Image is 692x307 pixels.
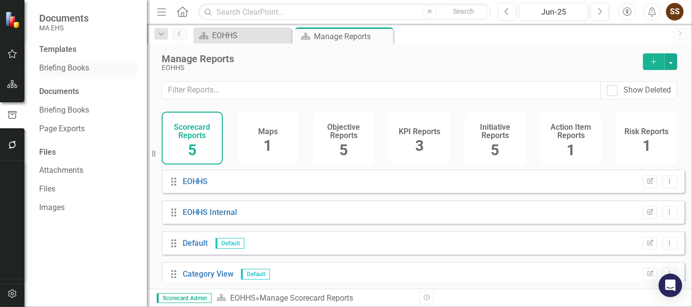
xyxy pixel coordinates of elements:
div: Manage Reports [314,30,391,43]
h4: Action Item Reports [547,123,596,140]
h4: Scorecard Reports [167,123,217,140]
span: 5 [339,142,348,159]
h4: KPI Reports [399,127,440,136]
div: Manage Reports [162,53,633,64]
a: EOHHS [230,293,256,303]
a: Briefing Books [39,105,137,116]
div: Documents [39,86,137,97]
span: 1 [643,137,651,154]
span: Scorecard Admin [157,293,212,303]
span: Default [215,238,244,249]
span: Default [241,269,270,280]
a: Default [183,238,208,248]
div: Jun-25 [523,6,585,18]
span: Documents [39,12,89,24]
a: Attachments [39,165,137,176]
h4: Maps [258,127,278,136]
a: EOHHS Internal [183,208,238,217]
span: 5 [188,142,196,159]
h4: Initiative Reports [471,123,520,140]
span: Search [453,7,474,15]
a: EOHHS [183,177,208,186]
a: Files [39,184,137,195]
button: Jun-25 [519,3,588,21]
small: MA EHS [39,24,89,32]
div: Templates [39,44,137,55]
button: Search [439,5,488,19]
span: 3 [415,137,424,154]
input: Search ClearPoint... [198,3,491,21]
a: EOHHS [196,29,289,42]
h4: Risk Reports [625,127,669,136]
span: 1 [264,137,272,154]
span: 5 [491,142,500,159]
a: Category View [183,269,234,279]
div: EOHHS [212,29,289,42]
div: » Manage Scorecard Reports [216,293,412,304]
input: Filter Reports... [162,81,601,99]
span: 1 [567,142,575,159]
a: Page Exports [39,123,137,135]
a: Images [39,202,137,213]
button: SS [666,3,684,21]
div: Files [39,147,137,158]
a: Briefing Books [39,63,137,74]
img: ClearPoint Strategy [5,11,22,28]
div: EOHHS [162,64,633,71]
div: Show Deleted [623,85,671,96]
div: Open Intercom Messenger [659,274,682,297]
h4: Objective Reports [319,123,368,140]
